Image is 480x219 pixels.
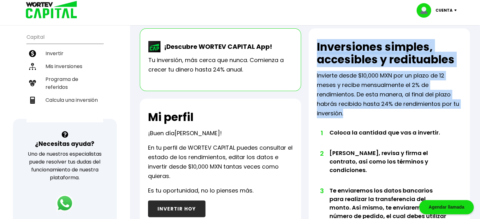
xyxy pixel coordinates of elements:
[35,139,94,148] h3: ¿Necesitas ayuda?
[320,128,323,138] span: 1
[329,128,447,149] li: Coloca la cantidad que vas a invertir.
[29,63,36,70] img: inversiones-icon.6695dc30.svg
[148,41,161,52] img: wortev-capital-app-icon
[436,6,453,15] p: Cuenta
[148,129,222,138] p: ¡Buen día !
[419,200,474,214] div: Agendar llamada
[161,42,272,51] p: ¡Descubre WORTEV CAPITAL App!
[56,194,74,212] img: logos_whatsapp-icon.242b2217.svg
[453,9,461,11] img: icon-down
[27,94,103,107] a: Calcula una inversión
[320,149,323,158] span: 2
[148,186,253,195] p: Es tu oportunidad, no lo pienses más.
[27,73,103,94] a: Programa de referidos
[27,30,103,122] ul: Capital
[320,186,323,196] span: 3
[317,71,462,118] p: Invierte desde $10,000 MXN por un plazo de 12 meses y recibe mensualmente el 2% de rendimientos. ...
[148,143,293,181] p: En tu perfil de WORTEV CAPITAL puedes consultar el estado de los rendimientos, editar los datos e...
[29,80,36,87] img: recomiendanos-icon.9b8e9327.svg
[29,50,36,57] img: invertir-icon.b3b967d7.svg
[148,200,205,217] button: INVERTIR HOY
[175,129,220,137] span: [PERSON_NAME]
[21,150,109,182] p: Uno de nuestros especialistas puede resolver tus dudas del funcionamiento de nuestra plataforma.
[329,149,447,186] li: [PERSON_NAME], revisa y firma el contrato, así como los términos y condiciones.
[148,55,293,74] p: Tu inversión, más cerca que nunca. Comienza a crecer tu dinero hasta 24% anual.
[27,47,103,60] a: Invertir
[148,111,193,124] h2: Mi perfil
[29,97,36,104] img: calculadora-icon.17d418c4.svg
[317,41,462,66] h2: Inversiones simples, accesibles y redituables
[417,3,436,18] img: profile-image
[27,60,103,73] a: Mis inversiones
